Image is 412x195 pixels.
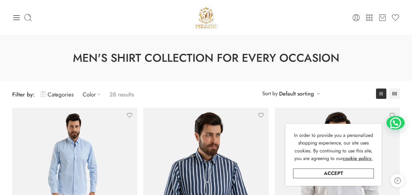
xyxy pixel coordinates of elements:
a: Color [83,87,103,102]
h1: Men's Shirt Collection for Every Occasion [15,50,397,66]
a: Categories [41,87,73,102]
img: Pellini [193,5,219,30]
span: In order to provide you a personalized shopping experience, our site uses cookies. By continuing ... [294,132,373,162]
a: Cart [378,13,387,22]
span: Sort by [262,89,278,99]
span: Filter by: [12,90,35,99]
a: cookie policy. [343,155,373,162]
a: Wishlist [391,13,400,22]
a: Login / Register [352,13,360,22]
a: Default sorting [279,89,314,98]
p: 28 results [109,87,134,102]
a: Pellini - [193,5,219,30]
a: Accept [293,169,374,178]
